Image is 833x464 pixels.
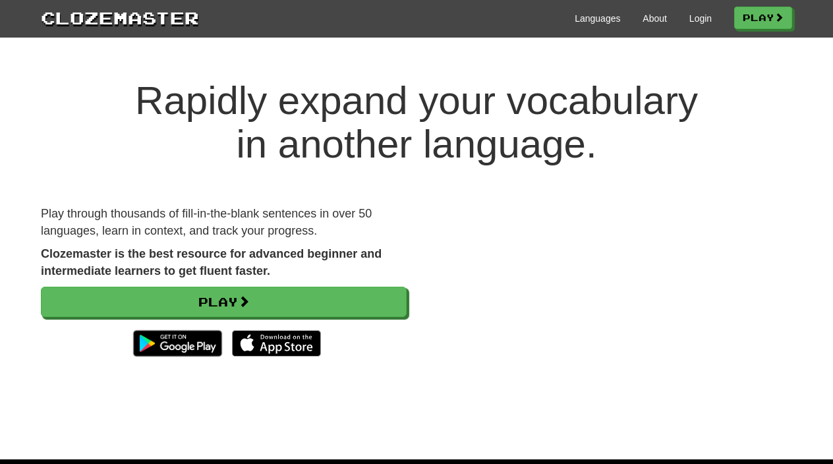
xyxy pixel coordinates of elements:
a: Clozemaster [41,5,199,30]
strong: Clozemaster is the best resource for advanced beginner and intermediate learners to get fluent fa... [41,247,382,277]
p: Play through thousands of fill-in-the-blank sentences in over 50 languages, learn in context, and... [41,206,407,239]
img: Get it on Google Play [127,324,229,363]
a: Languages [575,12,620,25]
a: Play [734,7,792,29]
a: Login [689,12,712,25]
img: Download_on_the_App_Store_Badge_US-UK_135x40-25178aeef6eb6b83b96f5f2d004eda3bffbb37122de64afbaef7... [232,330,321,357]
a: Play [41,287,407,317]
a: About [643,12,667,25]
